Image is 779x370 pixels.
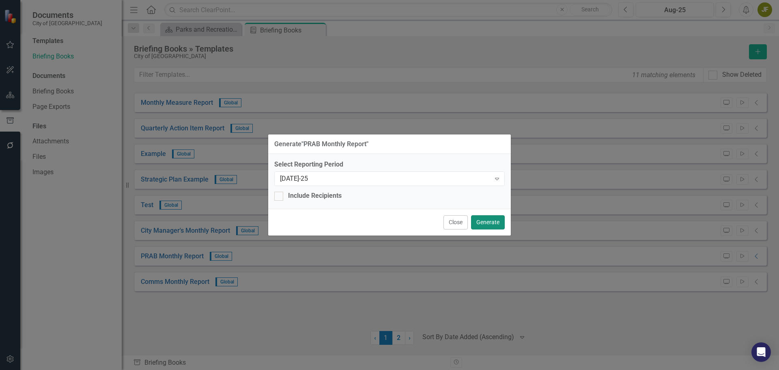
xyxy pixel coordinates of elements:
[471,215,505,229] button: Generate
[288,191,342,201] div: Include Recipients
[751,342,771,362] div: Open Intercom Messenger
[280,174,491,184] div: [DATE]-25
[443,215,468,229] button: Close
[274,160,505,169] label: Select Reporting Period
[274,141,368,148] div: Generate " PRAB Monthly Report "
